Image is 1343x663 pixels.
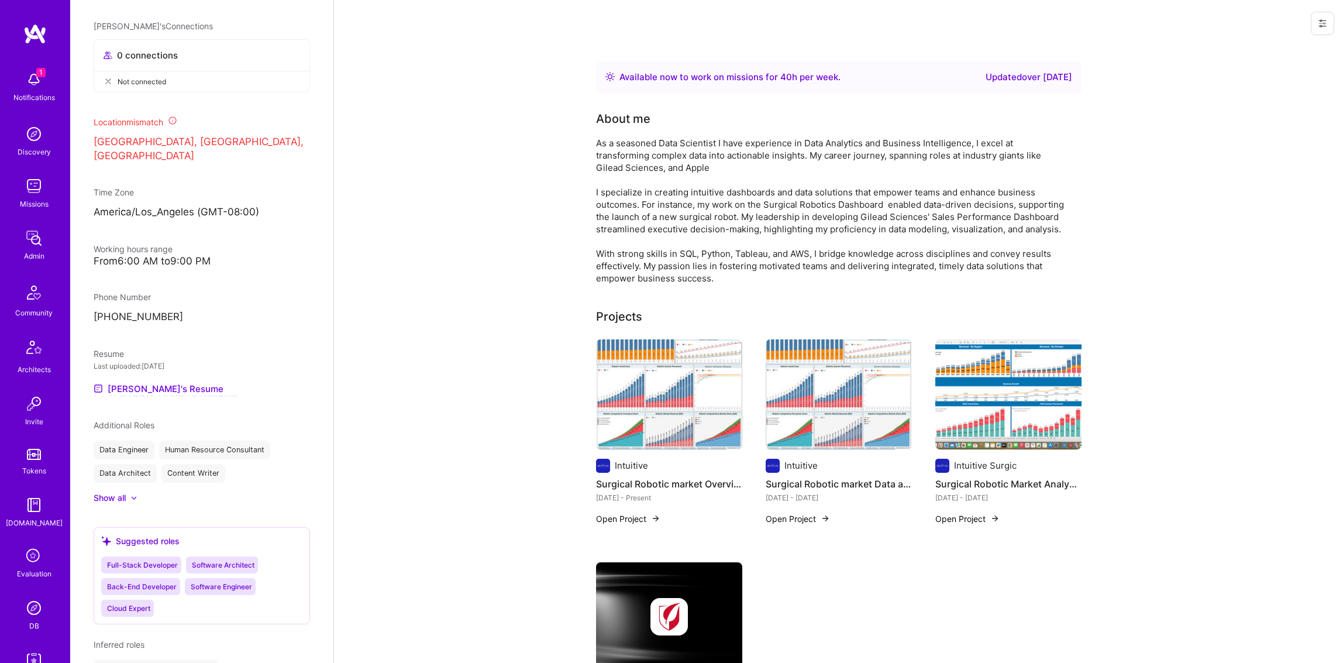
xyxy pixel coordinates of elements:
[615,459,648,472] div: Intuitive
[20,279,48,307] img: Community
[766,459,780,473] img: Company logo
[935,513,1000,525] button: Open Project
[22,68,46,91] img: bell
[23,23,47,44] img: logo
[605,72,615,81] img: Availability
[94,441,154,459] div: Data Engineer
[22,465,46,477] div: Tokens
[22,493,46,517] img: guide book
[935,459,949,473] img: Company logo
[94,20,213,32] span: [PERSON_NAME]'s Connections
[191,582,252,591] span: Software Engineer
[935,476,1082,492] h4: Surgical Robotic Market Analysis
[101,536,111,546] i: icon SuggestedTeams
[780,71,792,83] span: 40
[22,174,46,198] img: teamwork
[94,349,124,359] span: Resume
[161,464,225,483] div: Content Writer
[22,596,46,620] img: Admin Search
[18,363,51,376] div: Architects
[596,308,642,325] div: Projects
[94,255,310,267] div: From 6:00 AM to 9:00 PM
[935,492,1082,504] div: [DATE] - [DATE]
[17,568,51,580] div: Evaluation
[596,459,610,473] img: Company logo
[94,384,103,393] img: Resume
[784,459,818,472] div: Intuitive
[766,492,912,504] div: [DATE] - [DATE]
[18,146,51,158] div: Discovery
[13,91,55,104] div: Notifications
[596,110,650,128] div: About me
[107,604,150,613] span: Cloud Expert
[159,441,270,459] div: Human Resource Consultant
[29,620,39,632] div: DB
[766,513,830,525] button: Open Project
[15,307,53,319] div: Community
[94,39,310,92] button: 0 connectionsNot connected
[766,339,912,449] img: Surgical Robotic market Data analysis
[20,335,48,363] img: Architects
[94,420,154,430] span: Additional Roles
[22,122,46,146] img: discovery
[986,70,1072,84] div: Updated over [DATE]
[935,339,1082,449] img: Surgical Robotic Market Analysis
[25,415,43,428] div: Invite
[94,135,310,163] p: [GEOGRAPHIC_DATA], [GEOGRAPHIC_DATA], [GEOGRAPHIC_DATA]
[6,517,63,529] div: [DOMAIN_NAME]
[104,51,112,60] i: icon Collaborator
[94,116,310,128] div: Location mismatch
[596,137,1064,284] div: As a seasoned Data Scientist I have experience in Data Analytics and Business Intelligence, I exc...
[596,339,742,449] img: Surgical Robotic market Overview
[651,514,660,523] img: arrow-right
[27,449,41,460] img: tokens
[36,68,46,77] span: 1
[22,226,46,250] img: admin teamwork
[94,360,310,372] div: Last uploaded: [DATE]
[192,561,254,569] span: Software Architect
[596,476,742,492] h4: Surgical Robotic market Overview
[20,198,49,210] div: Missions
[94,205,310,219] p: America/Los_Angeles (GMT-08:00 )
[766,476,912,492] h4: Surgical Robotic market Data analysis
[107,561,178,569] span: Full-Stack Developer
[954,459,1017,472] div: Intuitive Surgic
[23,545,45,568] i: icon SelectionTeam
[22,392,46,415] img: Invite
[990,514,1000,523] img: arrow-right
[596,513,660,525] button: Open Project
[107,582,177,591] span: Back-End Developer
[821,514,830,523] img: arrow-right
[619,70,841,84] div: Available now to work on missions for h per week .
[650,598,688,635] img: Company logo
[101,535,180,547] div: Suggested roles
[94,310,310,324] p: [PHONE_NUMBER]
[104,77,113,86] i: icon CloseGray
[94,640,144,650] span: Inferred roles
[24,250,44,262] div: Admin
[94,382,223,396] a: [PERSON_NAME]'s Resume
[94,244,173,254] span: Working hours range
[94,492,126,504] div: Show all
[118,75,166,88] span: Not connected
[94,464,157,483] div: Data Architect
[94,292,151,302] span: Phone Number
[117,49,178,61] span: 0 connections
[94,187,134,197] span: Time Zone
[596,492,742,504] div: [DATE] - Present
